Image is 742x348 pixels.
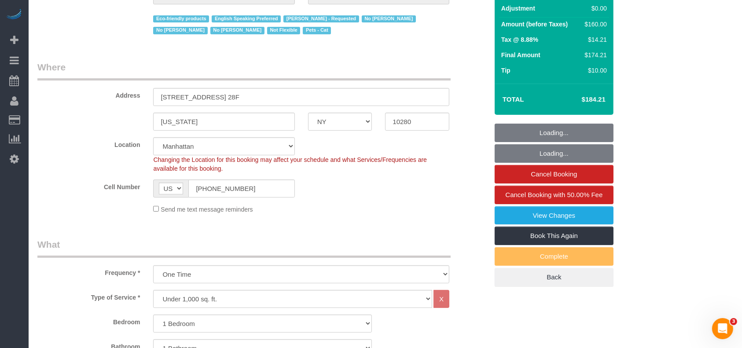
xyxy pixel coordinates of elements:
a: View Changes [495,206,613,225]
input: City [153,113,294,131]
a: Book This Again [495,227,613,245]
img: Automaid Logo [5,9,23,21]
label: Tip [501,66,511,75]
label: Final Amount [501,51,540,59]
input: Cell Number [188,179,294,198]
span: Changing the Location for this booking may affect your schedule and what Services/Frequencies are... [153,156,427,172]
iframe: Intercom live chat [712,318,733,339]
span: Not Flexible [267,27,301,34]
span: Send me text message reminders [161,206,253,213]
span: 3 [730,318,737,325]
span: Cancel Booking with 50.00% Fee [506,191,603,198]
div: $0.00 [581,4,607,13]
span: No [PERSON_NAME] [210,27,264,34]
label: Amount (before Taxes) [501,20,568,29]
a: Back [495,268,613,286]
div: $14.21 [581,35,607,44]
div: $174.21 [581,51,607,59]
label: Bedroom [31,315,147,326]
span: No [PERSON_NAME] [153,27,207,34]
span: Pets - Cat [303,27,331,34]
span: [PERSON_NAME] - Requested [283,15,359,22]
div: $160.00 [581,20,607,29]
label: Adjustment [501,4,535,13]
h4: $184.21 [555,96,606,103]
div: $10.00 [581,66,607,75]
input: Zip Code [385,113,449,131]
a: Cancel Booking [495,165,613,183]
span: Eco-friendly products [153,15,209,22]
span: No [PERSON_NAME] [362,15,416,22]
label: Location [31,137,147,149]
label: Address [31,88,147,100]
a: Cancel Booking with 50.00% Fee [495,186,613,204]
strong: Total [503,95,524,103]
legend: What [37,238,451,258]
legend: Where [37,61,451,81]
label: Tax @ 8.88% [501,35,538,44]
label: Cell Number [31,179,147,191]
label: Frequency * [31,265,147,277]
label: Type of Service * [31,290,147,302]
span: English Speaking Preferred [212,15,281,22]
